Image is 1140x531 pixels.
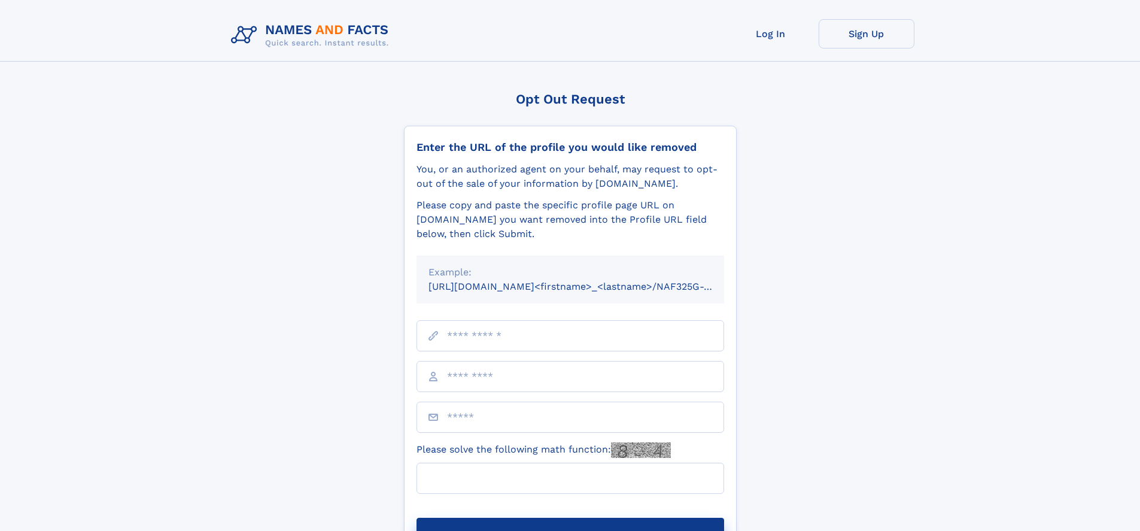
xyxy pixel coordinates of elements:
[226,19,399,51] img: Logo Names and Facts
[723,19,819,48] a: Log In
[417,141,724,154] div: Enter the URL of the profile you would like removed
[428,265,712,280] div: Example:
[417,442,671,458] label: Please solve the following math function:
[428,281,747,292] small: [URL][DOMAIN_NAME]<firstname>_<lastname>/NAF325G-xxxxxxxx
[404,92,737,107] div: Opt Out Request
[417,198,724,241] div: Please copy and paste the specific profile page URL on [DOMAIN_NAME] you want removed into the Pr...
[819,19,914,48] a: Sign Up
[417,162,724,191] div: You, or an authorized agent on your behalf, may request to opt-out of the sale of your informatio...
